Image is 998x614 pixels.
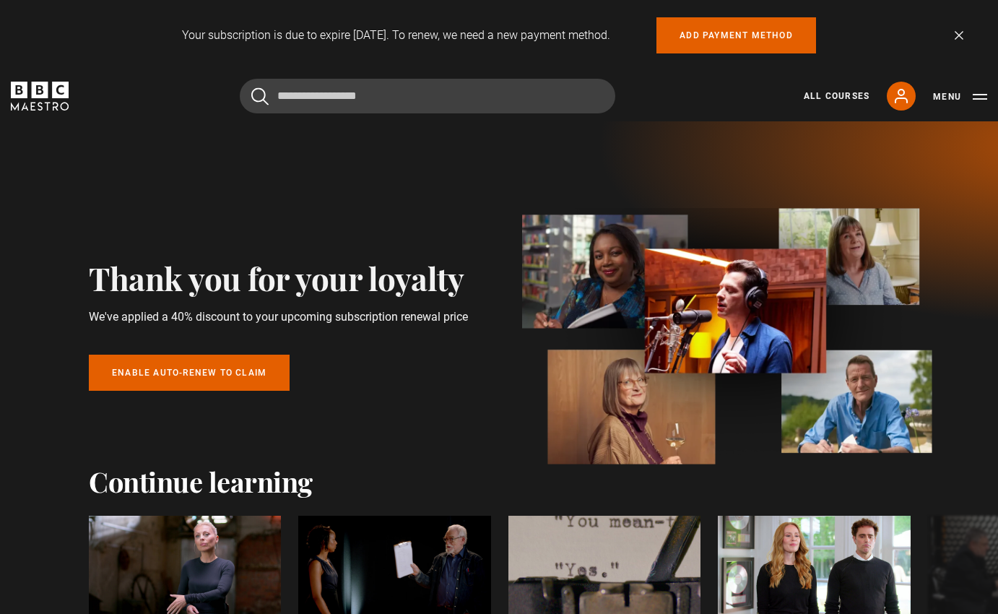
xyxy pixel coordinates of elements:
h2: Thank you for your loyalty [89,259,470,296]
a: Enable auto-renew to claim [89,355,290,391]
p: We've applied a 40% discount to your upcoming subscription renewal price [89,308,470,326]
img: banner_image-1d4a58306c65641337db.webp [522,208,932,465]
a: Add payment method [656,17,816,53]
a: All Courses [804,90,869,103]
h2: Continue learning [89,465,909,498]
input: Search [240,79,615,113]
button: Toggle navigation [933,90,987,104]
p: Your subscription is due to expire [DATE]. To renew, we need a new payment method. [182,27,610,44]
svg: BBC Maestro [11,82,69,111]
button: Submit the search query [251,87,269,105]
